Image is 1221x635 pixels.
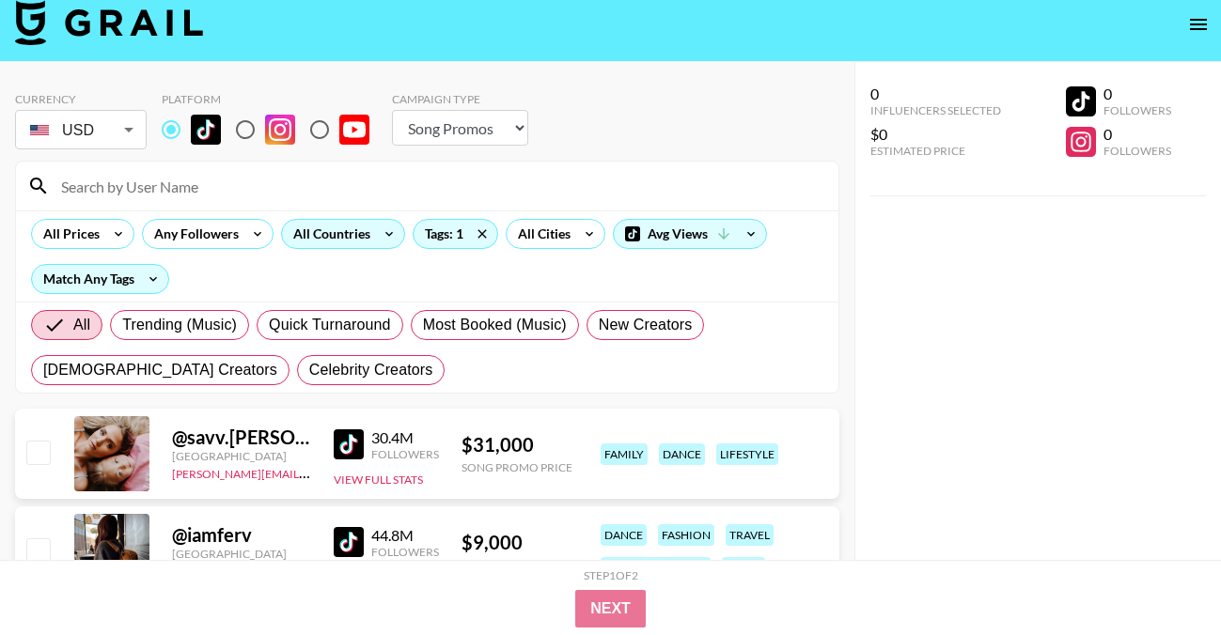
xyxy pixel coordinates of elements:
div: USD [19,114,143,147]
div: 0 [1104,85,1171,103]
img: Instagram [265,115,295,145]
div: family [601,443,648,465]
div: 30.4M [371,428,439,447]
div: Tags: 1 [414,220,497,248]
span: Most Booked (Music) [423,314,567,336]
span: Celebrity Creators [309,359,433,381]
div: Influencers Selected [870,103,1001,117]
div: Followers [371,447,439,461]
img: YouTube [339,115,369,145]
div: Estimated Price [870,144,1001,158]
a: [PERSON_NAME][EMAIL_ADDRESS][DOMAIN_NAME] [172,463,450,481]
input: Search by User Name [50,171,827,201]
div: $ 31,000 [462,433,572,457]
div: 0 [1104,125,1171,144]
span: All [73,314,90,336]
div: dance [601,524,647,546]
div: All Prices [32,220,103,248]
div: $ 9,000 [462,531,572,554]
div: makeup & beauty [601,557,711,579]
div: music [722,557,765,579]
div: Followers [371,545,439,559]
div: Match Any Tags [32,265,168,293]
div: Step 1 of 2 [584,568,638,582]
img: TikTok [191,115,221,145]
div: Platform [162,92,384,106]
img: TikTok [334,527,364,557]
div: 0 [870,85,1001,103]
button: open drawer [1180,6,1217,43]
div: dance [659,443,705,465]
iframe: Drift Widget Chat Controller [1127,541,1198,612]
div: [GEOGRAPHIC_DATA] [172,547,311,561]
div: Currency [15,92,147,106]
div: [GEOGRAPHIC_DATA] [172,449,311,463]
button: Next [575,590,646,627]
div: Followers [1104,103,1171,117]
div: fashion [658,524,714,546]
div: Song Promo Price [462,558,572,572]
div: @ iamferv [172,523,311,547]
img: TikTok [334,429,364,459]
div: All Cities [507,220,574,248]
div: Any Followers [143,220,243,248]
div: lifestyle [716,443,778,465]
span: [DEMOGRAPHIC_DATA] Creators [43,359,277,381]
span: Trending (Music) [122,314,237,336]
div: 44.8M [371,526,439,545]
div: @ savv.[PERSON_NAME] [172,426,311,449]
div: Song Promo Price [462,460,572,474]
span: New Creators [599,314,693,336]
div: Avg Views [614,220,766,248]
div: $0 [870,125,1001,144]
button: View Full Stats [334,472,423,487]
div: Campaign Type [392,92,528,106]
div: travel [726,524,774,546]
div: All Countries [282,220,374,248]
span: Quick Turnaround [269,314,391,336]
div: Followers [1104,144,1171,158]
